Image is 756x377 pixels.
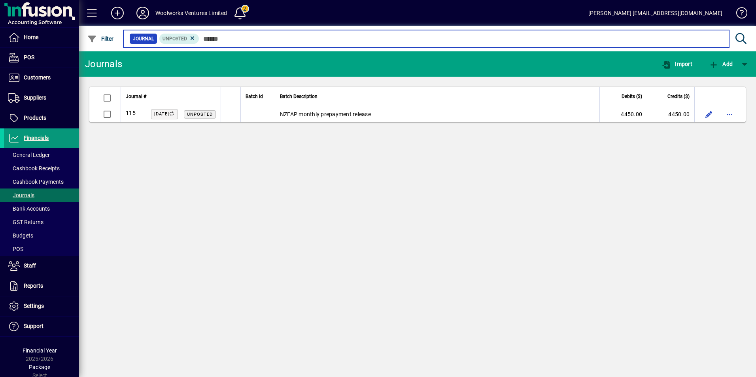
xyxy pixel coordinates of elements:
a: Knowledge Base [730,2,746,27]
a: GST Returns [4,215,79,229]
button: Filter [85,32,116,46]
div: Woolworks Ventures Limited [155,7,227,19]
mat-chip: Transaction status: Unposted [159,34,199,44]
span: Journal [133,35,154,43]
span: Staff [24,262,36,269]
div: Batch Id [246,92,270,101]
a: Reports [4,276,79,296]
a: General Ledger [4,148,79,162]
span: GST Returns [8,219,43,225]
span: Journal # [126,92,146,101]
a: Staff [4,256,79,276]
span: Support [24,323,43,329]
span: Debits ($) [622,92,642,101]
span: Cashbook Receipts [8,165,60,172]
button: Add [707,57,735,71]
span: 115 [126,110,136,116]
span: Customers [24,74,51,81]
div: Journals [85,58,122,70]
span: POS [8,246,23,252]
a: Settings [4,296,79,316]
div: [PERSON_NAME] [EMAIL_ADDRESS][DOMAIN_NAME] [588,7,722,19]
span: Unposted [163,36,187,41]
span: Add [709,61,733,67]
span: Suppliers [24,94,46,101]
a: Cashbook Payments [4,175,79,188]
span: Financial Year [23,347,57,354]
button: Edit [703,108,715,121]
span: Credits ($) [667,92,690,101]
span: Filter [87,36,114,42]
a: Products [4,108,79,128]
span: Reports [24,283,43,289]
button: More options [723,108,736,121]
span: Settings [24,303,44,309]
a: Journals [4,188,79,202]
span: Package [29,364,50,370]
a: Support [4,317,79,336]
button: Import [660,57,694,71]
a: Customers [4,68,79,88]
button: Profile [130,6,155,20]
span: Financials [24,135,49,141]
a: Bank Accounts [4,202,79,215]
span: Budgets [8,232,33,239]
div: Journal # [126,92,216,101]
span: Home [24,34,38,40]
span: Cashbook Payments [8,179,64,185]
a: Home [4,28,79,47]
span: General Ledger [8,152,50,158]
span: POS [24,54,34,60]
a: Cashbook Receipts [4,162,79,175]
span: Bank Accounts [8,205,50,212]
span: Batch Description [280,92,318,101]
td: NZFAP monthly prepayment release [275,106,599,122]
button: Add [105,6,130,20]
a: Budgets [4,229,79,242]
span: Products [24,115,46,121]
td: 4450.00 [647,106,694,122]
td: 4450.00 [599,106,647,122]
span: Import [661,61,692,67]
a: Suppliers [4,88,79,108]
span: Journals [8,192,34,198]
a: POS [4,48,79,68]
span: Unposted [187,112,213,117]
span: Batch Id [246,92,263,101]
label: [DATE] [151,109,178,119]
a: POS [4,242,79,256]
